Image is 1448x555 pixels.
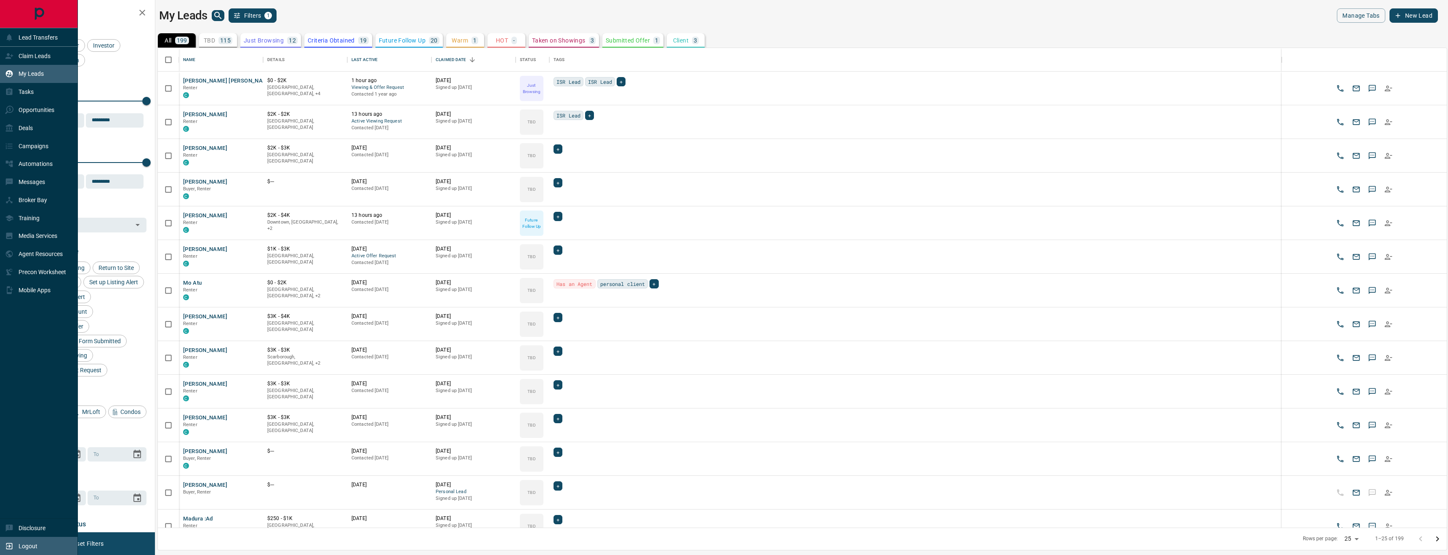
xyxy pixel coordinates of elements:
[527,119,535,125] p: TBD
[93,261,140,274] div: Return to Site
[436,111,511,118] p: [DATE]
[436,84,511,91] p: Signed up [DATE]
[1336,354,1344,362] svg: Call
[179,48,263,72] div: Name
[556,111,580,120] span: ISR Lead
[436,185,511,192] p: Signed up [DATE]
[1352,219,1360,227] svg: Email
[1334,520,1347,533] button: Call
[556,145,559,153] span: +
[556,347,559,355] span: +
[1336,219,1344,227] svg: Call
[1336,421,1344,430] svg: Call
[1336,387,1344,396] svg: Call
[1368,387,1376,396] svg: Sms
[183,48,196,72] div: Name
[600,280,645,288] span: personal client
[1350,183,1363,196] button: Email
[1334,385,1347,398] button: Call
[1368,84,1376,93] svg: Sms
[351,279,427,286] p: [DATE]
[183,144,227,152] button: [PERSON_NAME]
[1334,116,1347,128] button: Call
[267,48,285,72] div: Details
[554,380,562,390] div: +
[1334,82,1347,95] button: Call
[1368,185,1376,194] svg: Sms
[1350,149,1363,162] button: Email
[79,408,103,415] span: MrLoft
[183,160,189,165] div: condos.ca
[554,347,562,356] div: +
[1366,82,1379,95] button: SMS
[351,380,427,387] p: [DATE]
[1350,453,1363,465] button: Email
[431,48,516,72] div: Claimed Date
[351,118,427,125] span: Active Viewing Request
[229,8,277,23] button: Filters1
[70,406,106,418] div: MrLoft
[1368,421,1376,430] svg: Sms
[588,77,612,86] span: ISR Lead
[436,212,511,219] p: [DATE]
[556,448,559,456] span: +
[556,414,559,423] span: +
[452,37,468,43] p: Warm
[1337,8,1385,23] button: Manage Tabs
[606,37,650,43] p: Submitted Offer
[351,111,427,118] p: 13 hours ago
[1366,385,1379,398] button: SMS
[183,380,227,388] button: [PERSON_NAME]
[1334,183,1347,196] button: Call
[183,92,189,98] div: condos.ca
[436,286,511,293] p: Signed up [DATE]
[1384,455,1392,463] svg: Reallocate
[436,380,511,387] p: [DATE]
[183,294,189,300] div: condos.ca
[1384,185,1392,194] svg: Reallocate
[351,219,427,226] p: Contacted [DATE]
[1350,284,1363,297] button: Email
[617,77,626,86] div: +
[1350,520,1363,533] button: Email
[183,313,227,321] button: [PERSON_NAME]
[436,387,511,394] p: Signed up [DATE]
[527,186,535,192] p: TBD
[1382,385,1395,398] button: Reallocate
[267,387,343,400] p: [GEOGRAPHIC_DATA], [GEOGRAPHIC_DATA]
[267,84,343,97] p: Etobicoke, East End, Midtown | Central, Toronto
[556,246,559,254] span: +
[183,111,227,119] button: [PERSON_NAME]
[556,381,559,389] span: +
[308,37,355,43] p: Criteria Obtained
[1382,82,1395,95] button: Reallocate
[1366,453,1379,465] button: SMS
[556,212,559,221] span: +
[1382,284,1395,297] button: Reallocate
[379,37,426,43] p: Future Follow Up
[267,279,343,286] p: $0 - $2K
[436,313,511,320] p: [DATE]
[183,279,202,287] button: Mo Atu
[554,313,562,322] div: +
[1352,320,1360,328] svg: Email
[520,48,536,72] div: Status
[1352,118,1360,126] svg: Email
[267,245,343,253] p: $1K - $3K
[1336,286,1344,295] svg: Call
[1384,522,1392,531] svg: Reallocate
[532,37,586,43] p: Taken on Showings
[521,217,543,229] p: Future Follow Up
[183,481,227,489] button: [PERSON_NAME]
[1352,253,1360,261] svg: Email
[436,48,466,72] div: Claimed Date
[673,37,689,43] p: Client
[1352,455,1360,463] svg: Email
[436,144,511,152] p: [DATE]
[516,48,549,72] div: Status
[183,362,189,368] div: condos.ca
[1366,183,1379,196] button: SMS
[436,152,511,158] p: Signed up [DATE]
[1334,453,1347,465] button: Call
[1382,520,1395,533] button: Reallocate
